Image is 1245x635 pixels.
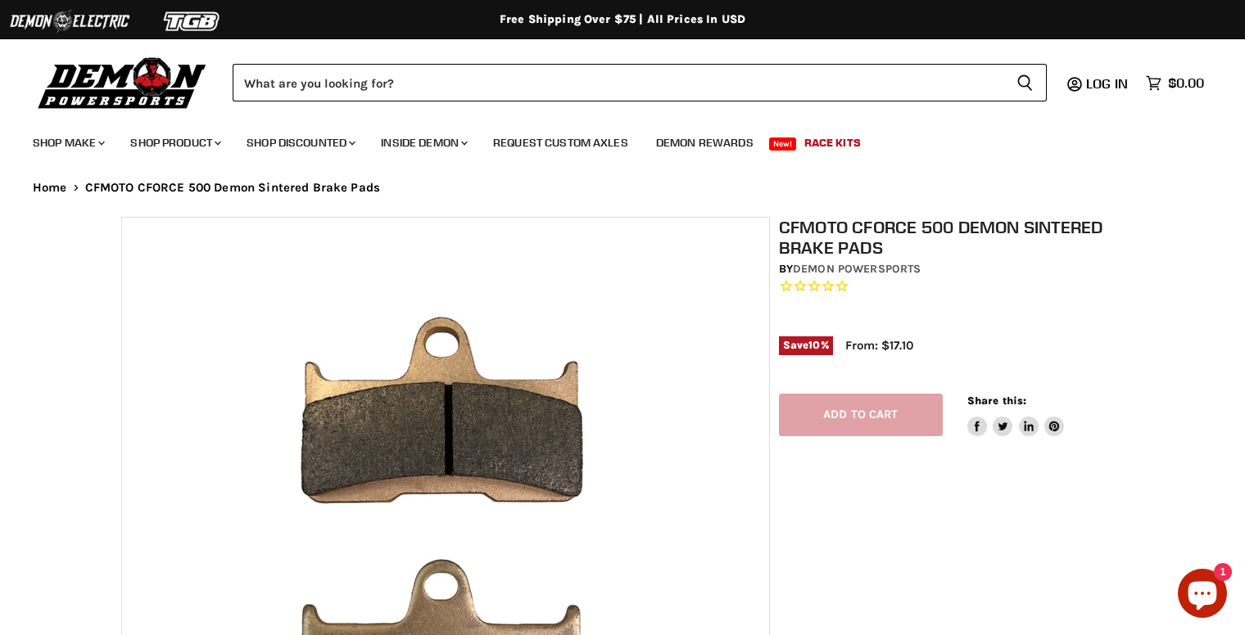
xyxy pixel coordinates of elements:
a: $0.00 [1138,71,1212,95]
inbox-online-store-chat: Shopify online store chat [1173,569,1232,622]
span: CFMOTO CFORCE 500 Demon Sintered Brake Pads [85,181,380,195]
span: $0.00 [1168,75,1204,91]
span: New! [769,137,797,151]
aside: Share this: [967,394,1065,437]
a: Demon Rewards [644,126,766,160]
span: Log in [1086,75,1128,92]
a: Shop Product [118,126,231,160]
a: Shop Discounted [234,126,365,160]
a: Log in [1079,76,1138,91]
img: Demon Powersports [33,53,212,111]
span: 10 [808,339,820,351]
div: by [779,260,1133,278]
a: Demon Powersports [793,262,921,276]
span: From: $17.10 [845,338,913,353]
a: Inside Demon [369,126,478,160]
ul: Main menu [20,119,1200,160]
a: Home [33,181,67,195]
button: Search [1003,64,1047,101]
span: Save % [779,336,833,354]
a: Shop Make [20,126,115,160]
span: Rated 0.0 out of 5 stars 0 reviews [779,278,1133,295]
input: Search [233,64,1003,101]
h1: CFMOTO CFORCE 500 Demon Sintered Brake Pads [779,217,1133,258]
img: Demon Electric Logo 2 [8,6,131,37]
img: TGB Logo 2 [131,6,254,37]
form: Product [233,64,1047,101]
a: Race Kits [792,126,873,160]
a: Request Custom Axles [481,126,641,160]
span: Share this: [967,394,1026,407]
